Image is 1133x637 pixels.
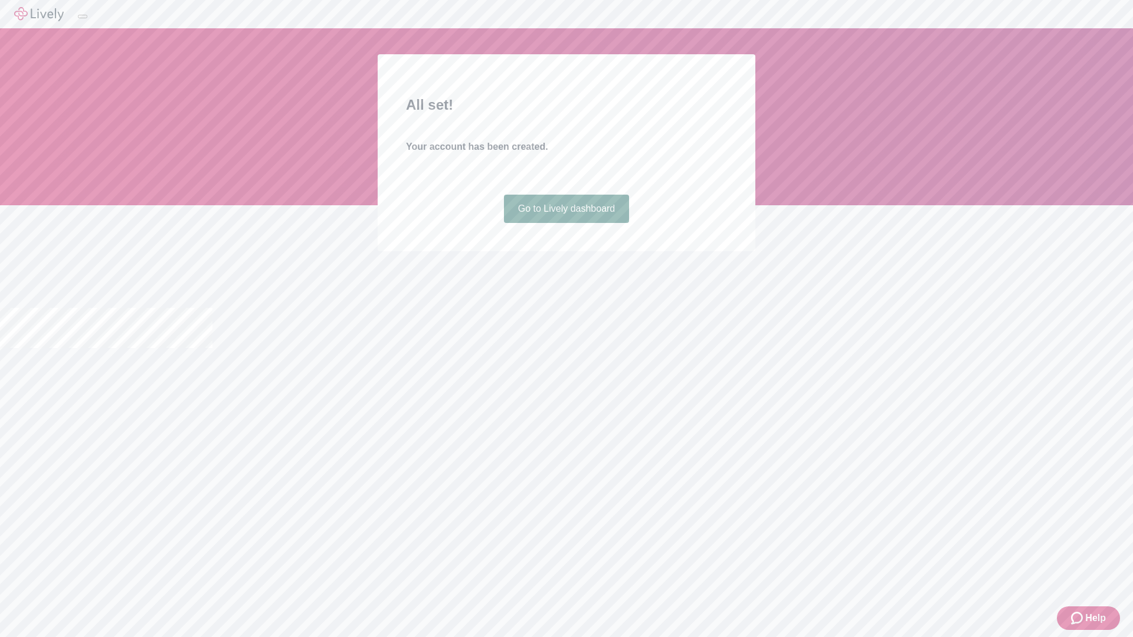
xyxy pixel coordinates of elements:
[14,7,64,21] img: Lively
[406,94,727,116] h2: All set!
[1057,606,1120,630] button: Zendesk support iconHelp
[406,140,727,154] h4: Your account has been created.
[1085,611,1106,625] span: Help
[504,195,630,223] a: Go to Lively dashboard
[78,15,87,18] button: Log out
[1071,611,1085,625] svg: Zendesk support icon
